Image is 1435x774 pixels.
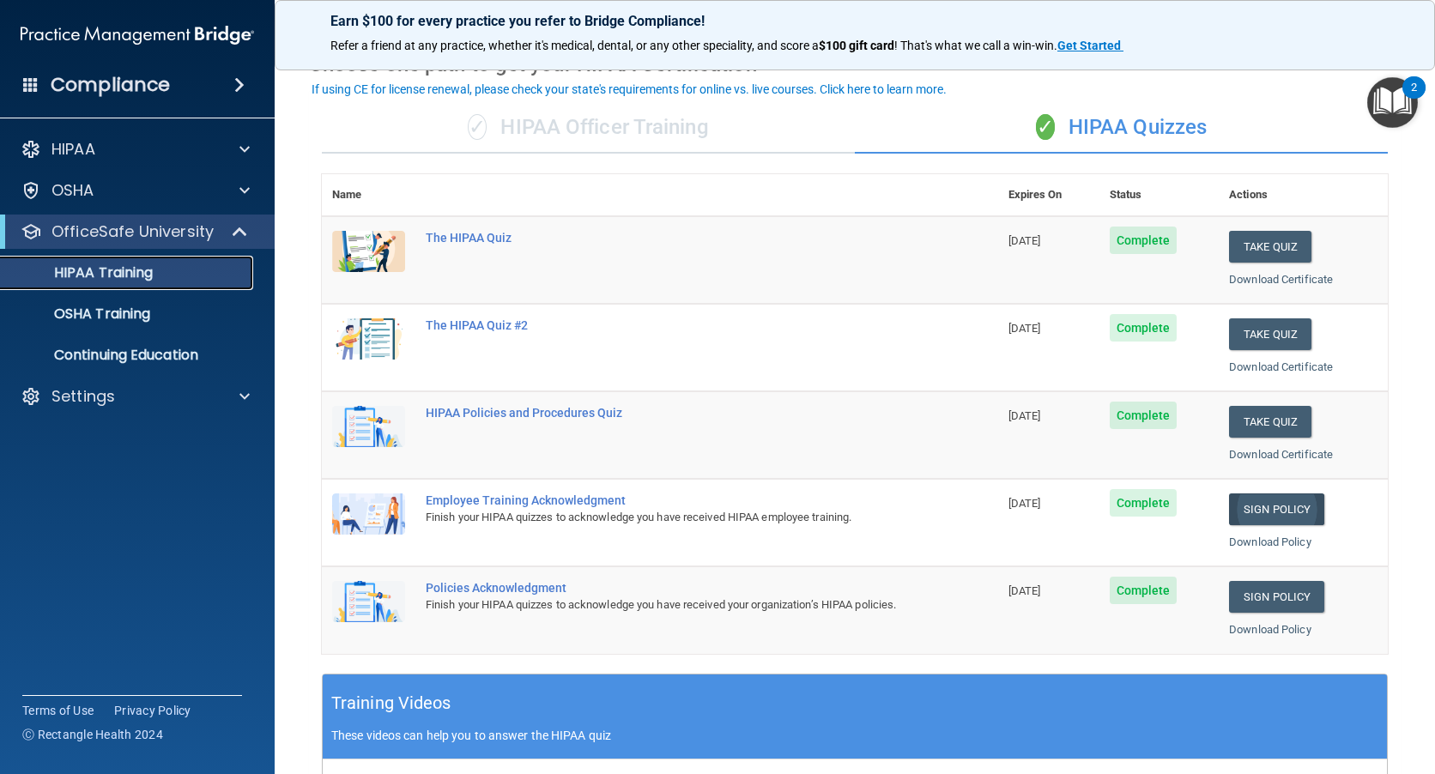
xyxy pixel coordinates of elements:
[1229,493,1324,525] a: Sign Policy
[309,81,949,98] button: If using CE for license renewal, please check your state's requirements for online vs. live cours...
[322,102,855,154] div: HIPAA Officer Training
[51,180,94,201] p: OSHA
[1008,234,1041,247] span: [DATE]
[21,139,250,160] a: HIPAA
[1229,623,1311,636] a: Download Policy
[468,114,487,140] span: ✓
[426,231,912,245] div: The HIPAA Quiz
[330,13,1379,29] p: Earn $100 for every practice you refer to Bridge Compliance!
[1008,409,1041,422] span: [DATE]
[1099,174,1220,216] th: Status
[114,702,191,719] a: Privacy Policy
[426,406,912,420] div: HIPAA Policies and Procedures Quiz
[855,102,1388,154] div: HIPAA Quizzes
[426,595,912,615] div: Finish your HIPAA quizzes to acknowledge you have received your organization’s HIPAA policies.
[1057,39,1123,52] a: Get Started
[21,386,250,407] a: Settings
[1110,227,1178,254] span: Complete
[22,702,94,719] a: Terms of Use
[11,347,245,364] p: Continuing Education
[51,73,170,97] h4: Compliance
[21,221,249,242] a: OfficeSafe University
[11,305,150,323] p: OSHA Training
[1229,581,1324,613] a: Sign Policy
[998,174,1099,216] th: Expires On
[312,83,947,95] div: If using CE for license renewal, please check your state's requirements for online vs. live cours...
[51,139,95,160] p: HIPAA
[1057,39,1121,52] strong: Get Started
[1229,273,1333,286] a: Download Certificate
[1110,577,1178,604] span: Complete
[1367,77,1418,128] button: Open Resource Center, 2 new notifications
[1008,322,1041,335] span: [DATE]
[1229,406,1311,438] button: Take Quiz
[331,729,1378,742] p: These videos can help you to answer the HIPAA quiz
[1411,88,1417,110] div: 2
[21,18,254,52] img: PMB logo
[426,318,912,332] div: The HIPAA Quiz #2
[1219,174,1388,216] th: Actions
[894,39,1057,52] span: ! That's what we call a win-win.
[1229,360,1333,373] a: Download Certificate
[21,180,250,201] a: OSHA
[330,39,819,52] span: Refer a friend at any practice, whether it's medical, dental, or any other speciality, and score a
[51,221,214,242] p: OfficeSafe University
[1036,114,1055,140] span: ✓
[1008,584,1041,597] span: [DATE]
[322,174,415,216] th: Name
[1008,497,1041,510] span: [DATE]
[331,688,451,718] h5: Training Videos
[1229,231,1311,263] button: Take Quiz
[1229,535,1311,548] a: Download Policy
[1110,489,1178,517] span: Complete
[11,264,153,281] p: HIPAA Training
[1110,314,1178,342] span: Complete
[426,581,912,595] div: Policies Acknowledgment
[22,726,163,743] span: Ⓒ Rectangle Health 2024
[1229,318,1311,350] button: Take Quiz
[51,386,115,407] p: Settings
[1229,448,1333,461] a: Download Certificate
[426,493,912,507] div: Employee Training Acknowledgment
[819,39,894,52] strong: $100 gift card
[426,507,912,528] div: Finish your HIPAA quizzes to acknowledge you have received HIPAA employee training.
[1110,402,1178,429] span: Complete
